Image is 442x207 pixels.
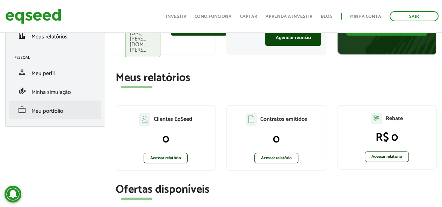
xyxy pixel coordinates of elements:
li: Minha simulação [9,82,101,101]
p: Clientes EqSeed [154,116,192,123]
a: Minha conta [350,14,381,19]
li: Meu portfólio [9,101,101,119]
h2: Pessoal [14,56,101,60]
p: 0 [234,133,318,146]
span: finance [18,31,26,40]
span: Meu portfólio [31,106,63,116]
a: personMeu perfil [14,68,96,76]
a: Captar [240,14,257,19]
span: Minha simulação [31,88,71,97]
span: finance_mode [18,87,26,95]
a: Aprenda a investir [266,14,312,19]
p: Contratos emitidos [260,116,307,123]
img: agent-clientes.svg [139,113,150,125]
a: Investir [166,14,186,19]
span: person [18,68,26,76]
li: Meu perfil [9,63,101,82]
a: Sair [390,11,439,21]
a: Acessar relatório [144,153,188,163]
h2: Ofertas disponíveis [116,184,437,196]
li: Meus relatórios [9,26,101,45]
img: agent-relatorio.svg [371,113,382,124]
p: R$ 0 [345,131,429,144]
a: Acessar relatório [254,153,298,163]
span: work [18,106,26,114]
h2: Meus relatórios [116,72,437,84]
p: Rebate [385,115,403,122]
a: Blog [321,14,332,19]
a: Acessar relatório [365,151,409,162]
img: EqSeed [5,7,61,25]
div: [DOMAIN_NAME][URL][PERSON_NAME][DOMAIN_NAME][PERSON_NAME] [125,20,160,57]
p: 0 [123,133,208,146]
a: financeMeus relatórios [14,31,96,40]
span: Meus relatórios [31,32,67,42]
img: agent-contratos.svg [246,113,257,126]
span: Meu perfil [31,69,55,78]
a: finance_modeMinha simulação [14,87,96,95]
a: Agendar reunião [265,30,321,46]
a: workMeu portfólio [14,106,96,114]
a: Como funciona [195,14,232,19]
